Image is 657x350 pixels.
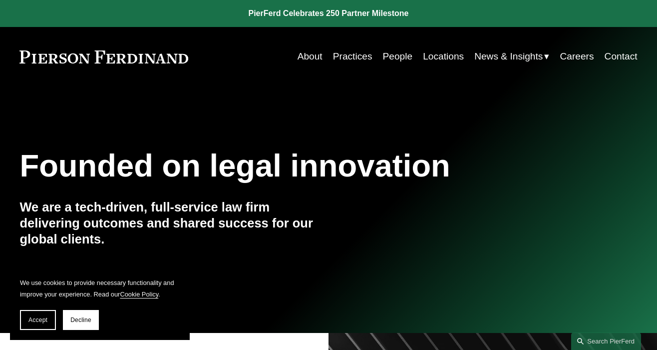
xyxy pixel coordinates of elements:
a: Cookie Policy [120,290,158,298]
span: Decline [70,316,91,323]
a: Careers [560,47,594,66]
h1: Founded on legal innovation [19,147,534,184]
a: Practices [333,47,372,66]
p: We use cookies to provide necessary functionality and improve your experience. Read our . [20,277,180,300]
a: Locations [423,47,464,66]
span: News & Insights [474,48,543,65]
button: Decline [63,310,99,330]
a: Contact [605,47,638,66]
a: People [383,47,413,66]
a: About [298,47,323,66]
a: folder dropdown [474,47,549,66]
section: Cookie banner [10,267,190,340]
h4: We are a tech-driven, full-service law firm delivering outcomes and shared success for our global... [19,199,328,247]
a: Search this site [571,332,641,350]
button: Accept [20,310,56,330]
span: Accept [28,316,47,323]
